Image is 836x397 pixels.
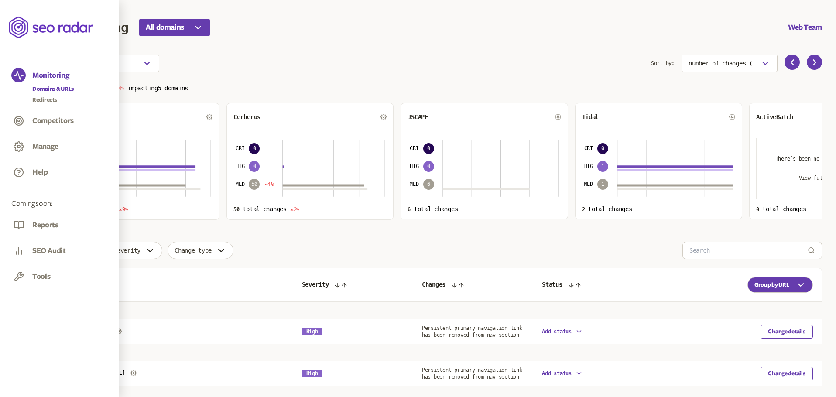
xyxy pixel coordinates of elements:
[146,22,184,33] span: All domains
[233,205,387,213] p: total changes
[761,367,813,380] button: Change details
[32,96,74,104] a: Redirects
[236,163,244,170] span: HIG
[410,163,418,170] span: HIG
[236,145,244,152] span: CRI
[290,206,300,212] span: 2%
[168,242,233,259] button: Change type
[113,247,140,254] span: Severity
[233,206,240,212] span: 50
[249,179,260,190] span: 50
[423,143,434,154] span: 0
[249,143,260,154] span: 0
[408,113,428,120] button: JSCAPE
[747,277,813,293] button: Group by URL
[175,247,212,254] span: Change type
[236,181,244,188] span: MED
[597,161,608,172] span: 1
[11,199,107,209] span: Coming soon:
[32,168,48,177] button: Help
[542,328,583,335] button: Add status
[302,370,322,377] span: High
[32,142,58,151] button: Manage
[533,268,673,302] th: Status
[139,19,210,36] button: All domains
[106,242,162,259] button: Severity
[584,145,593,152] span: CRI
[115,86,124,92] span: 4%
[582,205,735,212] p: total changes
[582,206,585,212] span: 2
[408,206,411,212] span: 6
[52,82,822,92] p: Total changes impacting domains
[756,206,759,212] span: 0
[689,60,757,67] span: number of changes (high-low)
[59,205,212,213] p: total changes
[754,281,789,288] span: Group by URL
[582,113,599,120] button: Tidal
[408,205,561,212] p: total changes
[410,145,418,152] span: CRI
[422,325,522,338] a: Persistent primary navigation link has been removed from nav section
[542,370,572,376] span: Add status
[597,143,608,154] span: 0
[597,179,608,190] span: 1
[119,206,128,212] span: 9%
[584,163,593,170] span: HIG
[788,22,822,33] button: Web Team
[158,85,161,92] span: 5
[756,113,793,120] button: ActiveBatch
[423,161,434,172] span: 0
[413,268,533,302] th: Changes
[249,161,260,172] span: 0
[423,179,434,190] span: 6
[53,268,293,302] th: Target URL
[32,71,69,80] button: Monitoring
[584,181,593,188] span: MED
[689,242,808,259] input: Search
[302,328,322,335] span: High
[682,55,778,72] button: number of changes (high-low)
[542,329,572,335] span: Add status
[11,113,107,130] a: Competitors
[32,116,74,126] button: Competitors
[293,268,413,302] th: Severity
[542,370,583,377] button: Add status
[761,325,813,339] button: Change details
[264,181,274,188] span: 4%
[410,181,418,188] span: MED
[233,113,260,120] button: Cerberus
[32,85,74,93] a: Domains & URLs
[651,55,675,72] span: Sort by:
[422,367,522,380] a: Persistent primary navigation link has been removed from nav section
